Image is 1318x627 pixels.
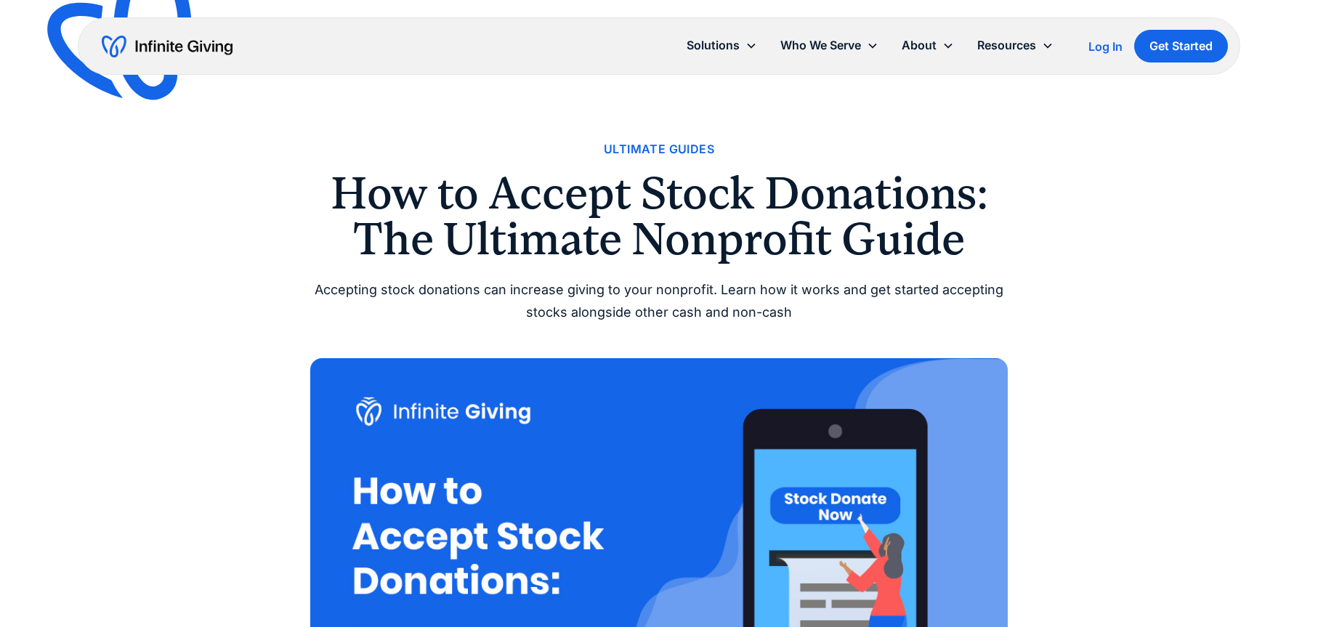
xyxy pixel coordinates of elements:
div: Resources [977,36,1036,55]
a: home [102,35,233,58]
a: Get Started [1134,30,1228,62]
div: Solutions [675,30,769,61]
div: Resources [966,30,1065,61]
div: Who We Serve [769,30,890,61]
div: About [902,36,937,55]
div: Solutions [687,36,740,55]
h1: How to Accept Stock Donations: The Ultimate Nonprofit Guide [310,171,1008,262]
a: Log In [1088,38,1123,55]
div: Log In [1088,41,1123,52]
div: Who We Serve [780,36,861,55]
div: About [890,30,966,61]
a: Ultimate Guides [604,139,714,159]
div: Accepting stock donations can increase giving to your nonprofit. Learn how it works and get start... [310,279,1008,323]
